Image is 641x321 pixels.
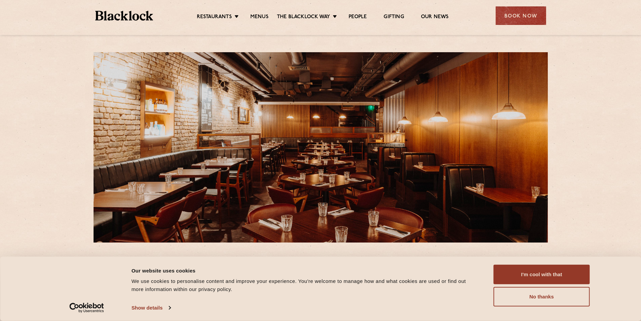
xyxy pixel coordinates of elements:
a: Show details [132,303,171,313]
a: Our News [421,14,449,21]
a: Menus [250,14,269,21]
img: BL_Textured_Logo-footer-cropped.svg [95,11,153,21]
a: Restaurants [197,14,232,21]
a: Usercentrics Cookiebot - opens in a new window [57,303,116,313]
button: I'm cool with that [494,265,590,284]
div: We use cookies to personalise content and improve your experience. You're welcome to manage how a... [132,277,478,293]
div: Our website uses cookies [132,266,478,275]
a: People [349,14,367,21]
div: Book Now [496,6,546,25]
button: No thanks [494,287,590,307]
a: The Blacklock Way [277,14,330,21]
a: Gifting [384,14,404,21]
